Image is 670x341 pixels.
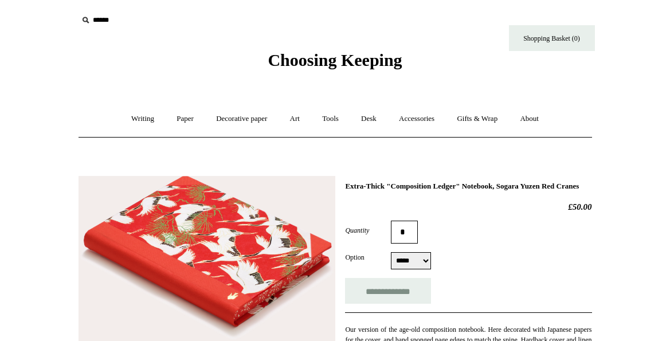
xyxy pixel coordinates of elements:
[509,25,595,51] a: Shopping Basket (0)
[268,60,402,68] a: Choosing Keeping
[206,104,277,134] a: Decorative paper
[166,104,204,134] a: Paper
[345,202,591,212] h2: £50.00
[268,50,402,69] span: Choosing Keeping
[446,104,508,134] a: Gifts & Wrap
[510,104,549,134] a: About
[280,104,310,134] a: Art
[121,104,164,134] a: Writing
[389,104,445,134] a: Accessories
[351,104,387,134] a: Desk
[345,252,391,262] label: Option
[312,104,349,134] a: Tools
[345,225,391,236] label: Quantity
[345,182,591,191] h1: Extra-Thick "Composition Ledger" Notebook, Sogara Yuzen Red Cranes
